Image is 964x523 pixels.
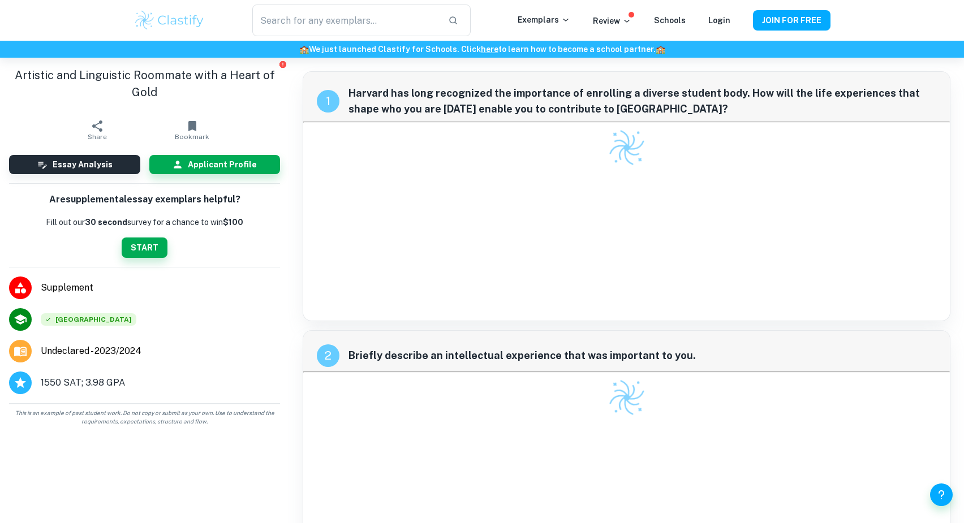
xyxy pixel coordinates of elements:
[175,133,209,141] span: Bookmark
[605,127,648,169] img: Clastify logo
[223,218,243,227] strong: $100
[188,158,257,171] h6: Applicant Profile
[53,158,113,171] h6: Essay Analysis
[134,9,205,32] img: Clastify logo
[930,483,953,506] button: Help and Feedback
[9,155,140,174] button: Essay Analysis
[85,218,127,227] b: 30 second
[481,45,498,54] a: here
[278,60,287,68] button: Report issue
[348,348,936,364] span: Briefly describe an intellectual experience that was important to you.
[9,67,280,101] h1: Artistic and Linguistic Roommate with a Heart of Gold
[46,216,243,228] p: Fill out our survey for a chance to win
[593,15,631,27] p: Review
[50,114,145,146] button: Share
[654,16,686,25] a: Schools
[149,155,281,174] button: Applicant Profile
[88,133,107,141] span: Share
[41,313,136,326] div: Accepted: Harvard University
[605,377,648,419] img: Clastify logo
[317,90,339,113] div: recipe
[122,237,167,258] button: START
[41,313,136,326] span: [GEOGRAPHIC_DATA]
[41,344,150,358] a: Major and Application Year
[5,409,285,426] span: This is an example of past student work. Do not copy or submit as your own. Use to understand the...
[41,376,125,390] span: 1550 SAT; 3.98 GPA
[656,45,665,54] span: 🏫
[2,43,962,55] h6: We just launched Clastify for Schools. Click to learn how to become a school partner.
[252,5,439,36] input: Search for any exemplars...
[145,114,240,146] button: Bookmark
[518,14,570,26] p: Exemplars
[317,344,339,367] div: recipe
[41,344,141,358] span: Undeclared - 2023/2024
[348,85,936,117] span: Harvard has long recognized the importance of enrolling a diverse student body. How will the life...
[49,193,240,207] h6: Are supplemental essay exemplars helpful?
[299,45,309,54] span: 🏫
[753,10,830,31] button: JOIN FOR FREE
[708,16,730,25] a: Login
[41,281,280,295] span: Supplement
